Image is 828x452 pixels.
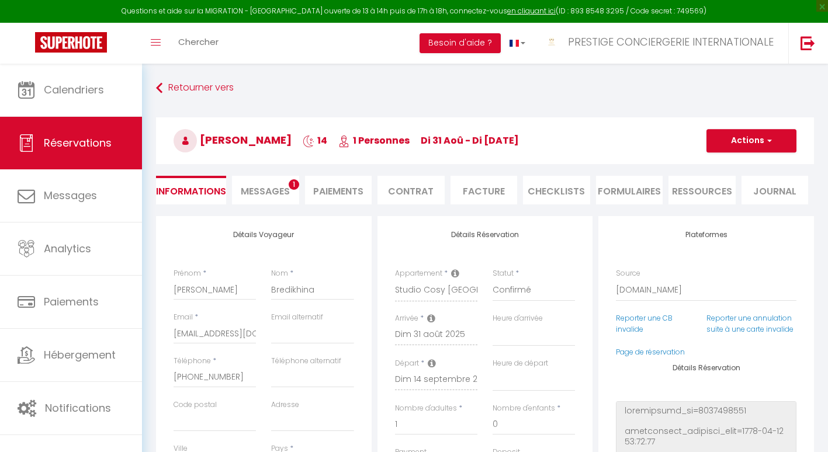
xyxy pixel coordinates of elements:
span: [PERSON_NAME] [174,133,292,147]
h4: Détails Réservation [616,364,796,372]
li: Journal [742,176,809,204]
span: Analytics [44,241,91,256]
span: Réservations [44,135,112,150]
label: Adresse [271,399,299,411]
label: Source [616,268,640,279]
a: ... PRESTIGE CONCIERGERIE INTERNATIONALE [534,23,788,64]
a: Retourner vers [156,78,814,99]
span: Chercher [178,36,219,48]
li: Facture [451,176,518,204]
li: Informations [156,176,226,204]
img: ... [543,33,560,51]
label: Appartement [395,268,442,279]
button: Actions [706,129,796,152]
iframe: LiveChat chat widget [779,403,828,452]
span: 1 Personnes [338,134,410,147]
label: Nombre d'adultes [395,403,457,414]
a: en cliquant ici [507,6,556,16]
span: Messages [241,185,290,198]
label: Départ [395,358,419,369]
label: Nom [271,268,288,279]
img: logout [801,36,815,50]
a: Page de réservation [616,347,685,357]
li: Contrat [377,176,445,204]
span: Paiements [44,294,99,309]
li: Paiements [305,176,372,204]
a: Reporter une annulation suite à une carte invalide [706,313,794,334]
label: Email alternatif [271,312,323,323]
a: Reporter une CB invalide [616,313,673,334]
span: 14 [303,134,327,147]
label: Téléphone [174,356,211,367]
h4: Plateformes [616,231,796,239]
a: Chercher [169,23,227,64]
label: Arrivée [395,313,418,324]
label: Nombre d'enfants [493,403,555,414]
h4: Détails Réservation [395,231,576,239]
span: Hébergement [44,347,116,362]
label: Téléphone alternatif [271,356,341,367]
span: PRESTIGE CONCIERGERIE INTERNATIONALE [568,34,774,49]
span: Messages [44,188,97,203]
li: CHECKLISTS [523,176,590,204]
span: Calendriers [44,82,104,97]
h4: Détails Voyageur [174,231,354,239]
span: di 31 Aoû - di [DATE] [421,134,519,147]
span: Notifications [45,401,111,415]
li: FORMULAIRES [596,176,663,204]
span: 1 [289,179,299,190]
li: Ressources [668,176,736,204]
button: Besoin d'aide ? [420,33,501,53]
img: Super Booking [35,32,107,53]
label: Email [174,312,193,323]
label: Heure d'arrivée [493,313,543,324]
label: Statut [493,268,514,279]
label: Code postal [174,399,217,411]
label: Heure de départ [493,358,548,369]
label: Prénom [174,268,201,279]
